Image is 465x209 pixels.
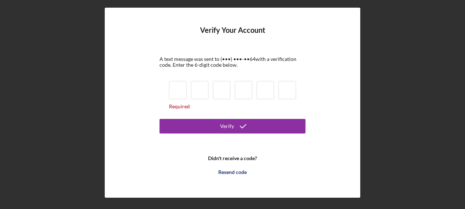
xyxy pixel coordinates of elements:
h4: Verify Your Account [200,26,265,45]
div: Verify [220,119,234,133]
div: A text message was sent to (•••) •••-•• 64 with a verification code. Enter the 6-digit code below. [160,56,305,68]
button: Verify [160,119,305,133]
b: Didn't receive a code? [208,155,257,161]
button: Resend code [160,165,305,179]
div: Resend code [218,165,247,179]
div: Required [169,104,296,109]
